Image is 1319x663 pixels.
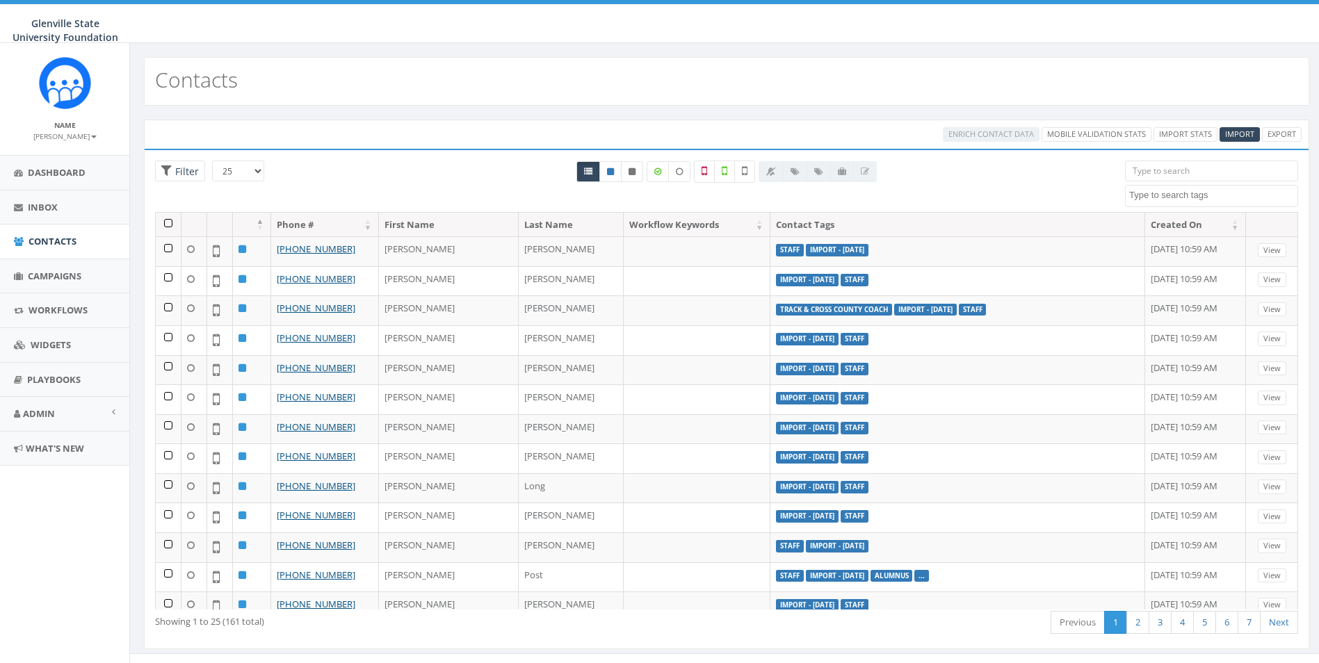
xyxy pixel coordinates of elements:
[1258,243,1286,258] a: View
[841,274,868,286] label: Staff
[277,568,355,581] a: [PHONE_NUMBER]
[629,167,636,176] i: This phone number is unsubscribed and has opted-out of all texts.
[1145,384,1246,414] td: [DATE] 10:59 AM
[277,302,355,314] a: [PHONE_NUMBER]
[776,363,839,375] label: Import - [DATE]
[379,266,519,296] td: [PERSON_NAME]
[1145,414,1246,444] td: [DATE] 10:59 AM
[1258,391,1286,405] a: View
[379,295,519,325] td: [PERSON_NAME]
[379,591,519,621] td: [PERSON_NAME]
[1258,539,1286,553] a: View
[519,236,624,266] td: [PERSON_NAME]
[1258,272,1286,287] a: View
[277,420,355,433] a: [PHONE_NUMBER]
[277,391,355,403] a: [PHONE_NUMBER]
[1145,532,1246,562] td: [DATE] 10:59 AM
[1145,266,1246,296] td: [DATE] 10:59 AM
[519,562,624,592] td: Post
[776,274,839,286] label: Import - [DATE]
[668,161,690,182] label: Data not Enriched
[379,355,519,385] td: [PERSON_NAME]
[576,161,600,182] a: All contacts
[1145,213,1246,237] th: Created On: activate to sort column ascending
[28,166,86,179] span: Dashboard
[519,355,624,385] td: [PERSON_NAME]
[1126,611,1149,634] a: 2
[277,243,355,255] a: [PHONE_NUMBER]
[1238,611,1261,634] a: 7
[959,304,987,316] label: Staff
[647,161,669,182] label: Data Enriched
[379,236,519,266] td: [PERSON_NAME]
[519,295,624,325] td: [PERSON_NAME]
[841,333,868,345] label: Staff
[519,325,624,355] td: [PERSON_NAME]
[519,384,624,414] td: [PERSON_NAME]
[379,562,519,592] td: [PERSON_NAME]
[1051,611,1105,634] a: Previous
[155,609,620,628] div: Showing 1 to 25 (161 total)
[379,502,519,532] td: [PERSON_NAME]
[1220,127,1260,142] a: Import
[1145,325,1246,355] td: [DATE] 10:59 AM
[33,131,97,141] small: [PERSON_NAME]
[1258,302,1286,317] a: View
[379,443,519,473] td: [PERSON_NAME]
[1215,611,1238,634] a: 6
[1042,127,1151,142] a: Mobile Validation Stats
[841,510,868,523] label: Staff
[776,510,839,523] label: Import - [DATE]
[271,213,379,237] th: Phone #: activate to sort column ascending
[776,244,804,256] label: Staff
[776,570,804,582] label: Staff
[776,540,804,552] label: Staff
[54,120,76,130] small: Name
[519,473,624,503] td: Long
[379,414,519,444] td: [PERSON_NAME]
[1258,331,1286,346] a: View
[172,165,199,178] span: Filter
[1129,189,1297,202] textarea: Search
[1258,450,1286,465] a: View
[806,244,868,256] label: Import - [DATE]
[776,422,839,434] label: Import - [DATE]
[277,272,355,285] a: [PHONE_NUMBER]
[599,161,622,182] a: Active
[1258,420,1286,435] a: View
[1145,443,1246,473] td: [DATE] 10:59 AM
[155,68,238,91] h2: Contacts
[841,363,868,375] label: Staff
[13,17,118,44] span: Glenville State University Foundation
[33,129,97,142] a: [PERSON_NAME]
[894,304,957,316] label: Import - [DATE]
[770,213,1145,237] th: Contact Tags
[277,361,355,374] a: [PHONE_NUMBER]
[714,161,735,183] label: Validated
[1193,611,1216,634] a: 5
[519,213,624,237] th: Last Name
[1145,502,1246,532] td: [DATE] 10:59 AM
[1258,509,1286,524] a: View
[519,502,624,532] td: [PERSON_NAME]
[919,571,925,580] a: ...
[31,338,71,351] span: Widgets
[519,266,624,296] td: [PERSON_NAME]
[1258,361,1286,376] a: View
[841,599,868,612] label: Staff
[277,598,355,610] a: [PHONE_NUMBER]
[519,532,624,562] td: [PERSON_NAME]
[607,167,614,176] i: This phone number is subscribed and will receive texts.
[1225,129,1254,139] span: Import
[1225,129,1254,139] span: CSV files only
[23,407,55,420] span: Admin
[1258,568,1286,583] a: View
[1260,611,1298,634] a: Next
[776,451,839,464] label: Import - [DATE]
[1258,480,1286,494] a: View
[29,235,76,247] span: Contacts
[806,540,868,552] label: Import - [DATE]
[277,331,355,344] a: [PHONE_NUMBER]
[694,161,715,183] label: Not a Mobile
[29,304,88,316] span: Workflows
